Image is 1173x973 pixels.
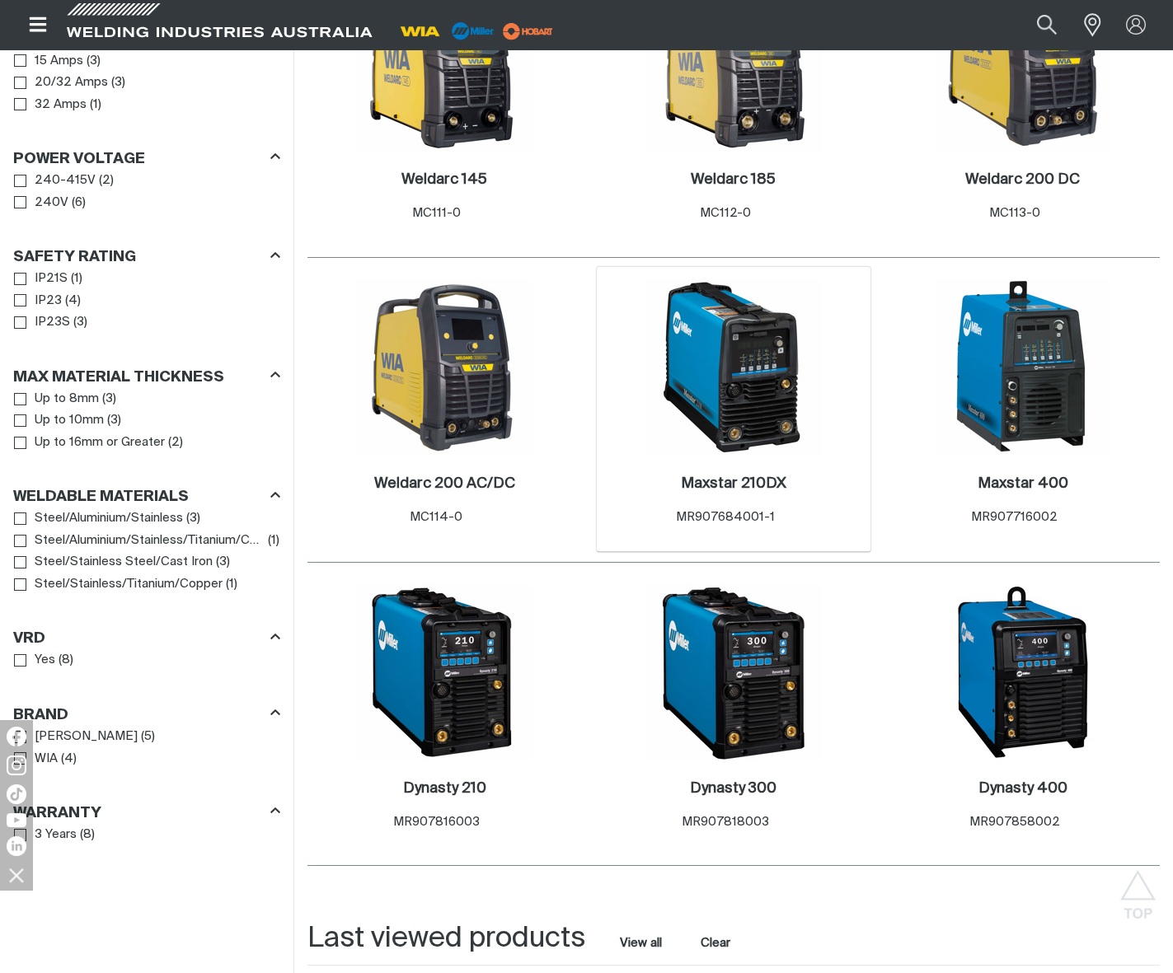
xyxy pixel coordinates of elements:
[13,629,45,648] h3: VRD
[14,388,99,410] a: Up to 8mm
[13,147,280,170] div: Power Voltage
[14,508,183,530] a: Steel/Aluminium/Stainless
[35,553,213,572] span: Steel/Stainless Steel/Cast Iron
[374,475,515,494] a: Weldarc 200 AC/DC
[935,279,1111,456] img: Maxstar 400
[14,311,70,334] a: IP23S
[13,248,136,267] h3: Safety Rating
[61,750,77,769] span: ( 4 )
[35,575,223,594] span: Steel/Stainless/Titanium/Copper
[35,313,70,332] span: IP23S
[1119,870,1157,907] button: Scroll to top
[14,170,279,213] ul: Power Voltage
[14,28,279,115] ul: Supply Plug
[690,779,777,798] a: Dynasty 300
[7,784,26,804] img: TikTok
[676,511,775,523] span: MR907684001-1
[71,269,82,288] span: ( 1 )
[14,268,68,290] a: IP21S
[14,432,165,454] a: Up to 16mm or Greater
[141,727,155,746] span: ( 5 )
[13,246,280,268] div: Safety Rating
[307,920,585,957] h2: Last viewed products
[59,651,73,670] span: ( 8 )
[65,292,81,311] span: ( 4 )
[107,411,121,430] span: ( 3 )
[7,836,26,856] img: LinkedIn
[35,727,138,746] span: [PERSON_NAME]
[35,651,55,670] span: Yes
[14,50,83,73] a: 15 Amps
[14,530,264,552] a: Steel/Aluminium/Stainless/Titanium/Copper
[111,73,125,92] span: ( 3 )
[965,172,1080,187] h2: Weldarc 200 DC
[356,279,533,456] img: Weldarc 200 AC/DC
[13,485,280,508] div: Weldable Materials
[978,475,1068,494] a: Maxstar 400
[403,781,486,796] h2: Dynasty 210
[35,292,62,311] span: IP23
[35,73,108,92] span: 20/32 Amps
[14,824,279,846] ul: Warranty
[690,781,777,796] h2: Dynasty 300
[978,476,1068,491] h2: Maxstar 400
[2,861,30,889] img: hide socials
[13,703,280,725] div: Brand
[14,726,138,748] a: [PERSON_NAME]
[226,575,237,594] span: ( 1 )
[356,584,533,760] img: Dynasty 210
[35,531,265,550] span: Steel/Aluminium/Stainless/Titanium/Copper
[14,551,213,573] a: Steel/Stainless Steel/Cast Iron
[403,779,486,798] a: Dynasty 210
[14,573,223,596] a: Steel/Stainless/Titanium/Copper
[268,531,279,550] span: ( 1 )
[971,511,1058,523] span: MR907716002
[99,171,114,190] span: ( 2 )
[102,390,116,409] span: ( 3 )
[13,150,145,169] h3: Power Voltage
[14,170,96,192] a: 240-415V
[13,706,68,725] h3: Brand
[7,727,26,746] img: Facebook
[87,52,101,71] span: ( 3 )
[700,207,751,219] span: MC112-0
[998,7,1075,44] input: Product name or item number...
[410,511,462,523] span: MC114-0
[13,368,224,387] h3: Max Material Thickness
[216,553,230,572] span: ( 3 )
[14,268,279,334] ul: Safety Rating
[978,779,1067,798] a: Dynasty 400
[13,488,189,507] h3: Weldable Materials
[681,476,786,491] h2: Maxstar 210DX
[697,932,734,954] button: Clear all last viewed products
[14,649,279,671] ul: VRD
[498,19,558,44] img: miller
[35,433,165,452] span: Up to 16mm or Greater
[14,508,279,595] ul: Weldable Materials
[645,279,822,456] img: Maxstar 210DX
[965,171,1080,189] a: Weldarc 200 DC
[35,826,77,844] span: 3 Years
[393,816,480,828] span: MR907816003
[681,475,786,494] a: Maxstar 210DX
[969,816,1060,828] span: MR907858002
[14,748,58,770] a: WIA
[935,584,1111,760] img: Dynasty 400
[13,802,280,824] div: Warranty
[7,813,26,827] img: YouTube
[168,433,183,452] span: ( 2 )
[374,476,515,491] h2: Weldarc 200 AC/DC
[7,755,26,775] img: Instagram
[620,935,662,952] a: View all last viewed products
[498,25,558,37] a: miller
[14,192,68,214] a: 240V
[13,365,280,387] div: Max Material Thickness
[35,509,183,528] span: Steel/Aluminium/Stainless
[645,584,822,760] img: Dynasty 300
[13,804,101,823] h3: Warranty
[35,411,104,430] span: Up to 10mm
[691,172,776,187] h2: Weldarc 185
[682,816,769,828] span: MR907818003
[1019,7,1075,44] button: Search products
[14,409,104,432] a: Up to 10mm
